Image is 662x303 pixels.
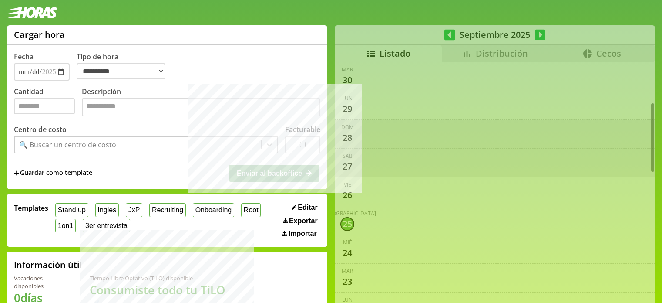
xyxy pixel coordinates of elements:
[77,63,165,79] select: Tipo de hora
[55,219,76,232] button: 1on1
[14,125,67,134] label: Centro de costo
[95,203,119,217] button: Ingles
[14,168,19,178] span: +
[241,203,261,217] button: Root
[193,203,234,217] button: Onboarding
[14,274,69,290] div: Vacaciones disponibles
[289,217,318,225] span: Exportar
[14,29,65,41] h1: Cargar hora
[55,203,88,217] button: Stand up
[14,203,48,213] span: Templates
[289,230,317,238] span: Importar
[149,203,186,217] button: Recruiting
[83,219,130,232] button: 3er entrevista
[90,274,230,282] div: Tiempo Libre Optativo (TiLO) disponible
[14,87,82,119] label: Cantidad
[14,98,75,114] input: Cantidad
[82,87,320,119] label: Descripción
[77,52,172,81] label: Tipo de hora
[14,168,92,178] span: +Guardar como template
[126,203,142,217] button: JxP
[19,140,116,150] div: 🔍 Buscar un centro de costo
[7,7,57,18] img: logotipo
[14,52,34,61] label: Fecha
[14,259,82,271] h2: Información útil
[280,217,320,225] button: Exportar
[82,98,320,116] textarea: Descripción
[285,125,320,134] label: Facturable
[289,203,320,212] button: Editar
[298,204,317,211] span: Editar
